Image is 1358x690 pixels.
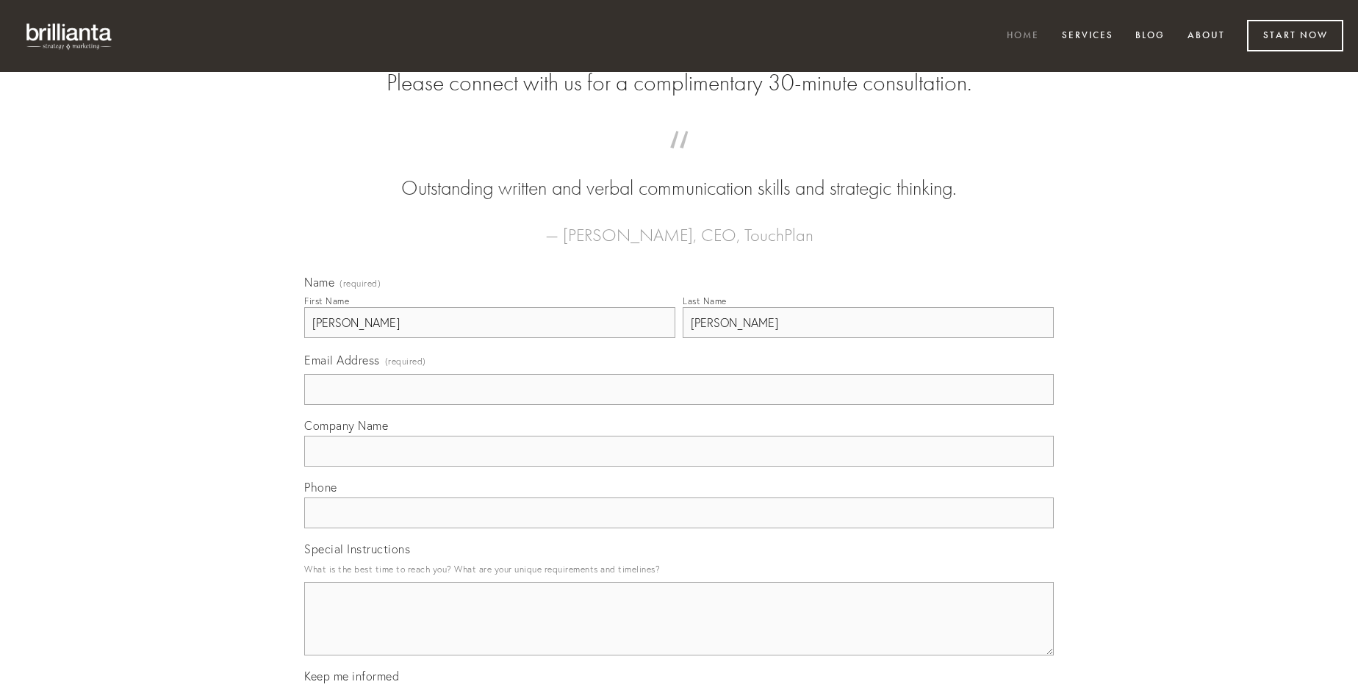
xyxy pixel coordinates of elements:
[328,145,1030,203] blockquote: Outstanding written and verbal communication skills and strategic thinking.
[304,669,399,683] span: Keep me informed
[328,203,1030,250] figcaption: — [PERSON_NAME], CEO, TouchPlan
[997,24,1049,48] a: Home
[304,275,334,290] span: Name
[304,559,1054,579] p: What is the best time to reach you? What are your unique requirements and timelines?
[304,353,380,367] span: Email Address
[15,15,125,57] img: brillianta - research, strategy, marketing
[1052,24,1123,48] a: Services
[385,351,426,371] span: (required)
[339,279,381,288] span: (required)
[304,69,1054,97] h2: Please connect with us for a complimentary 30-minute consultation.
[1178,24,1235,48] a: About
[328,145,1030,174] span: “
[304,542,410,556] span: Special Instructions
[304,480,337,495] span: Phone
[1247,20,1343,51] a: Start Now
[304,418,388,433] span: Company Name
[1126,24,1174,48] a: Blog
[683,295,727,306] div: Last Name
[304,295,349,306] div: First Name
